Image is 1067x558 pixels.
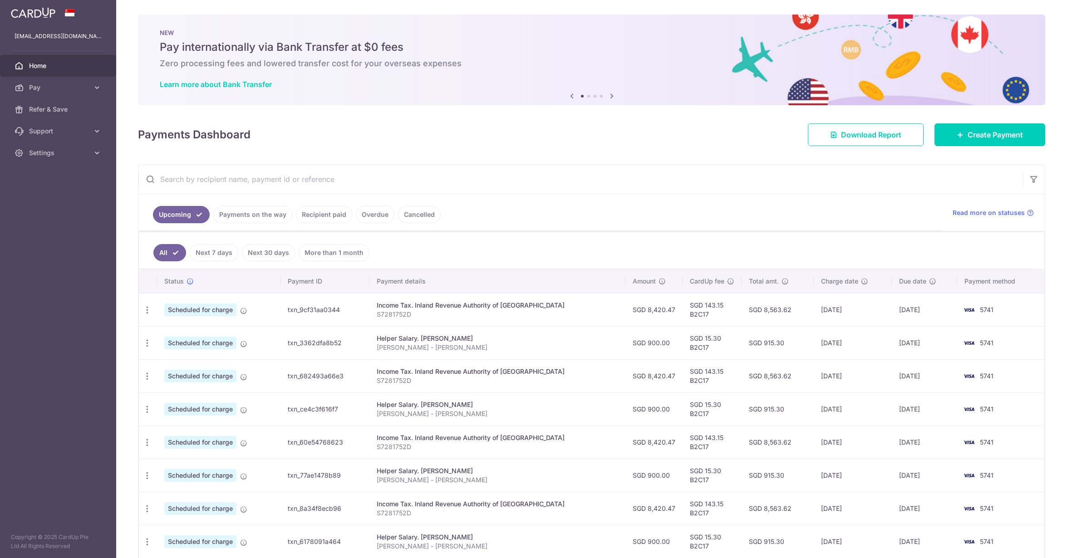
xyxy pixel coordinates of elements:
[160,40,1023,54] h5: Pay internationally via Bank Transfer at $0 fees
[213,206,292,223] a: Payments on the way
[280,326,369,359] td: txn_3362dfa8b52
[377,343,618,352] p: [PERSON_NAME] - [PERSON_NAME]
[841,129,901,140] span: Download Report
[625,293,683,326] td: SGD 8,420.47
[960,470,978,481] img: Bank Card
[164,337,236,349] span: Scheduled for charge
[280,359,369,392] td: txn_682493a66e3
[280,269,369,293] th: Payment ID
[356,206,394,223] a: Overdue
[29,148,89,157] span: Settings
[814,492,892,525] td: [DATE]
[164,436,236,449] span: Scheduled for charge
[892,326,957,359] td: [DATE]
[742,459,814,492] td: SGD 915.30
[625,459,683,492] td: SGD 900.00
[164,469,236,482] span: Scheduled for charge
[280,426,369,459] td: txn_60e54768623
[814,293,892,326] td: [DATE]
[299,244,369,261] a: More than 1 month
[160,80,272,89] a: Learn more about Bank Transfer
[892,359,957,392] td: [DATE]
[814,459,892,492] td: [DATE]
[633,277,656,286] span: Amount
[377,533,618,542] div: Helper Salary. [PERSON_NAME]
[138,127,251,143] h4: Payments Dashboard
[280,525,369,558] td: txn_6178091a464
[960,437,978,448] img: Bank Card
[683,426,742,459] td: SGD 143.15 B2C17
[398,206,441,223] a: Cancelled
[625,492,683,525] td: SGD 8,420.47
[683,459,742,492] td: SGD 15.30 B2C17
[377,433,618,442] div: Income Tax. Inland Revenue Authority of [GEOGRAPHIC_DATA]
[892,492,957,525] td: [DATE]
[377,499,618,509] div: Income Tax. Inland Revenue Authority of [GEOGRAPHIC_DATA]
[164,370,236,382] span: Scheduled for charge
[15,32,102,41] p: [EMAIL_ADDRESS][DOMAIN_NAME]
[960,338,978,348] img: Bank Card
[153,206,210,223] a: Upcoming
[377,334,618,343] div: Helper Salary. [PERSON_NAME]
[953,208,1025,217] span: Read more on statuses
[377,509,618,518] p: S7281752D
[742,492,814,525] td: SGD 8,563.62
[377,466,618,475] div: Helper Salary. [PERSON_NAME]
[625,359,683,392] td: SGD 8,420.47
[153,244,186,261] a: All
[625,326,683,359] td: SGD 900.00
[960,536,978,547] img: Bank Card
[242,244,295,261] a: Next 30 days
[625,525,683,558] td: SGD 900.00
[164,303,236,316] span: Scheduled for charge
[980,504,993,512] span: 5741
[377,301,618,310] div: Income Tax. Inland Revenue Authority of [GEOGRAPHIC_DATA]
[960,371,978,382] img: Bank Card
[377,310,618,319] p: S7281752D
[369,269,625,293] th: Payment details
[980,438,993,446] span: 5741
[625,426,683,459] td: SGD 8,420.47
[280,293,369,326] td: txn_9cf31aa0344
[164,502,236,515] span: Scheduled for charge
[960,404,978,415] img: Bank Card
[960,304,978,315] img: Bank Card
[953,208,1034,217] a: Read more on statuses
[968,129,1023,140] span: Create Payment
[377,376,618,385] p: S7281752D
[749,277,779,286] span: Total amt.
[138,15,1045,105] img: Bank transfer banner
[814,326,892,359] td: [DATE]
[280,459,369,492] td: txn_77ae1478b89
[377,475,618,485] p: [PERSON_NAME] - [PERSON_NAME]
[957,269,1044,293] th: Payment method
[892,459,957,492] td: [DATE]
[377,409,618,418] p: [PERSON_NAME] - [PERSON_NAME]
[892,392,957,426] td: [DATE]
[814,426,892,459] td: [DATE]
[190,244,238,261] a: Next 7 days
[814,359,892,392] td: [DATE]
[742,293,814,326] td: SGD 8,563.62
[164,403,236,416] span: Scheduled for charge
[377,400,618,409] div: Helper Salary. [PERSON_NAME]
[821,277,858,286] span: Charge date
[11,7,55,18] img: CardUp
[160,29,1023,36] p: NEW
[814,392,892,426] td: [DATE]
[683,525,742,558] td: SGD 15.30 B2C17
[892,426,957,459] td: [DATE]
[742,359,814,392] td: SGD 8,563.62
[808,123,924,146] a: Download Report
[164,535,236,548] span: Scheduled for charge
[280,392,369,426] td: txn_ce4c3f616f7
[683,492,742,525] td: SGD 143.15 B2C17
[296,206,352,223] a: Recipient paid
[683,392,742,426] td: SGD 15.30 B2C17
[377,367,618,376] div: Income Tax. Inland Revenue Authority of [GEOGRAPHIC_DATA]
[138,165,1023,194] input: Search by recipient name, payment id or reference
[29,105,89,114] span: Refer & Save
[164,277,184,286] span: Status
[742,392,814,426] td: SGD 915.30
[980,372,993,380] span: 5741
